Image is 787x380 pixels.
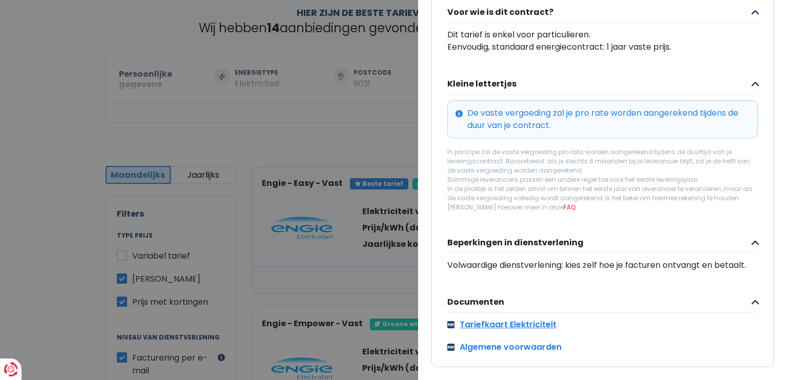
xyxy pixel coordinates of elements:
a: Tariefkaart Elektriciteit [447,319,758,331]
button: Kleine lettertjes [447,74,758,94]
a: FAQ [564,203,575,212]
button: Documenten [447,292,758,312]
span: Volwaardige dienstverlening: kies zelf hoe je facturen ontvangt en betaalt. [447,259,746,271]
div: In principe zal de vaste vergoeding pro rata worden aangerekend tijdens de duurtijd van je leveri... [447,147,758,212]
a: Algemene voorwaarden [447,341,758,353]
div: De vaste vergoeding zal je pro rate worden aangerekend tijdens de duur van je contract. [447,100,758,138]
button: Beperkingen in dienstverlening [447,233,758,253]
div: Dit tarief is enkel voor particulieren. Eenvoudig, standaard energiecontract: 1 jaar vaste prijs. [447,29,758,53]
button: Voor wie is dit contract? [447,2,758,23]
